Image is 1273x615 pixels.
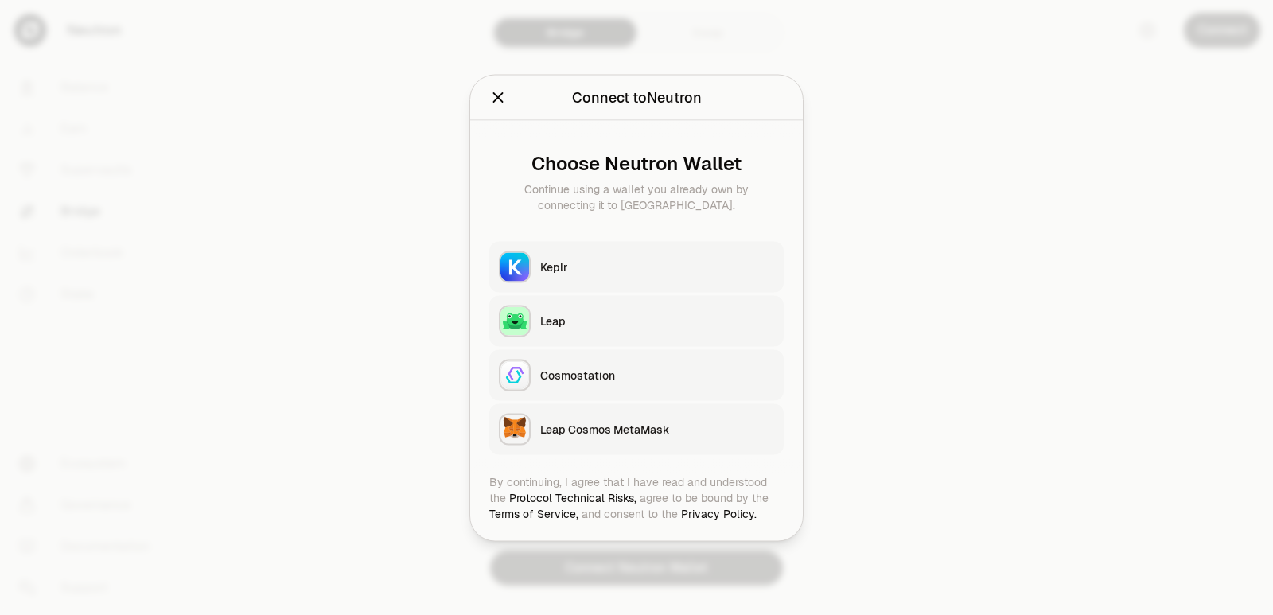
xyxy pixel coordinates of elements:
button: KeplrKeplr [489,241,784,292]
img: Leap [500,306,529,335]
button: Close [489,86,507,108]
div: Continue using a wallet you already own by connecting it to [GEOGRAPHIC_DATA]. [502,181,771,212]
div: Leap Cosmos MetaMask [540,421,774,437]
div: Choose Neutron Wallet [502,152,771,174]
img: Keplr [500,252,529,281]
button: LeapLeap [489,295,784,346]
button: Leap Cosmos MetaMaskLeap Cosmos MetaMask [489,403,784,454]
a: Protocol Technical Risks, [509,490,636,504]
a: Privacy Policy. [681,506,757,520]
img: Leap Cosmos MetaMask [500,415,529,443]
button: CosmostationCosmostation [489,349,784,400]
div: Leap [540,313,774,329]
a: Terms of Service, [489,506,578,520]
div: Cosmostation [540,367,774,383]
div: Keplr [540,259,774,274]
img: Cosmostation [500,360,529,389]
div: Connect to Neutron [572,86,702,108]
div: By continuing, I agree that I have read and understood the agree to be bound by the and consent t... [489,473,784,521]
